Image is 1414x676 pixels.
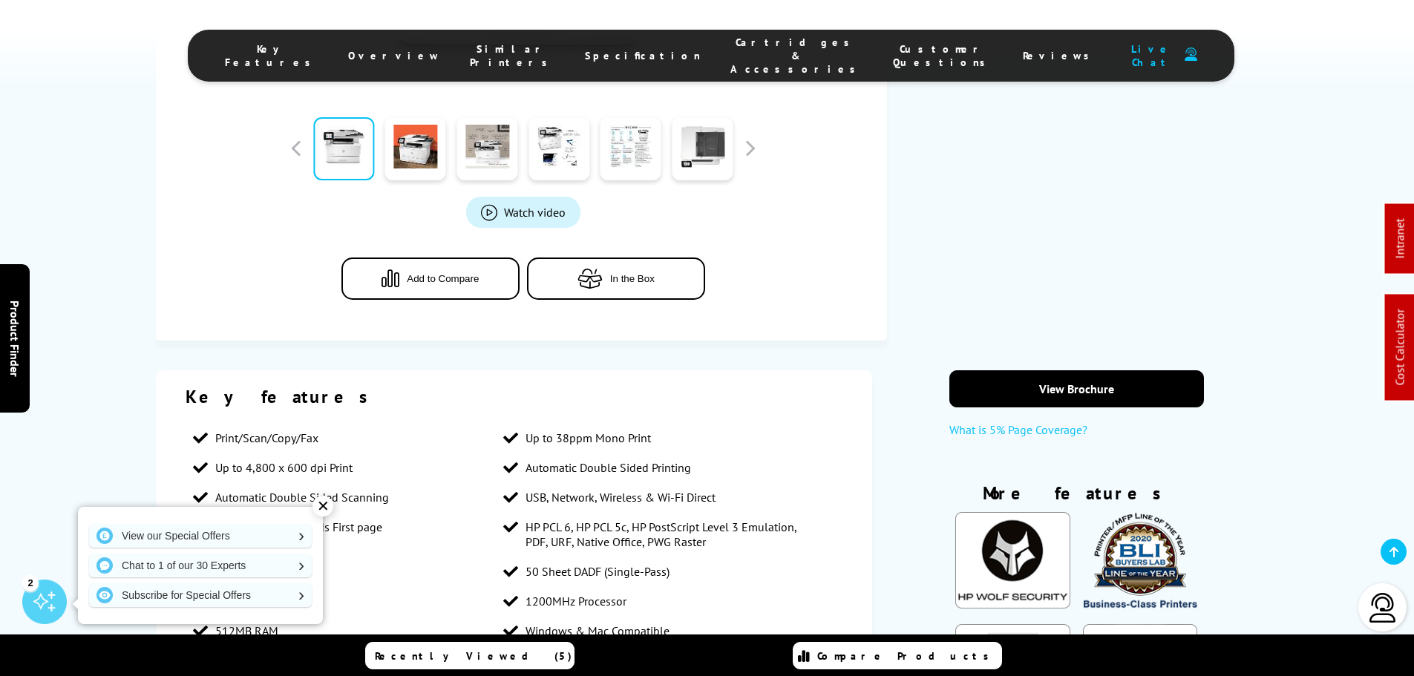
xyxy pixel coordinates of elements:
[527,257,705,300] button: In the Box
[1127,42,1177,69] span: Live Chat
[585,49,701,62] span: Specification
[341,257,520,300] button: Add to Compare
[526,519,799,549] span: HP PCL 6, HP PCL 5c, HP PostScript Level 3 Emulation, PDF, URF, Native Office, PWG Raster
[348,49,440,62] span: Overview
[955,597,1070,611] a: KeyFeatureModal333
[1083,512,1197,610] img: BLI Line of The Year Award
[1023,49,1097,62] span: Reviews
[375,649,572,663] span: Recently Viewed (5)
[215,430,318,445] span: Print/Scan/Copy/Fax
[893,42,993,69] span: Customer Questions
[89,524,312,548] a: View our Special Offers
[1185,47,1197,62] img: user-headset-duotone.svg
[949,482,1204,512] div: More features
[526,594,626,608] span: 1200MHz Processor
[7,300,22,376] span: Product Finder
[793,642,1002,669] a: Compare Products
[365,642,575,669] a: Recently Viewed (5)
[949,370,1204,407] a: View Brochure
[610,273,655,284] span: In the Box
[1368,593,1398,623] img: user-headset-light.svg
[186,385,843,408] div: Key features
[730,36,863,76] span: Cartridges & Accessories
[89,554,312,577] a: Chat to 1 of our 30 Experts
[949,422,1204,444] a: What is 5% Page Coverage?
[466,197,580,228] a: Product_All_Videos
[407,273,479,284] span: Add to Compare
[215,490,389,505] span: Automatic Double Sided Scanning
[215,623,278,638] span: 512MB RAM
[526,490,716,505] span: USB, Network, Wireless & Wi-Fi Direct
[526,430,651,445] span: Up to 38ppm Mono Print
[1083,598,1197,613] a: KeyFeatureModal326
[526,623,670,638] span: Windows & Mac Compatible
[89,583,312,607] a: Subscribe for Special Offers
[526,564,670,579] span: 50 Sheet DADF (Single-Pass)
[312,496,333,516] div: ✕
[215,460,353,475] span: Up to 4,800 x 600 dpi Print
[470,42,555,69] span: Similar Printers
[526,460,691,475] span: Automatic Double Sided Printing
[1392,219,1407,259] a: Intranet
[955,512,1070,608] img: HP Wolf Pro Security
[22,574,39,591] div: 2
[817,649,997,663] span: Compare Products
[1392,309,1407,386] a: Cost Calculator
[504,205,566,220] span: Watch video
[225,42,318,69] span: Key Features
